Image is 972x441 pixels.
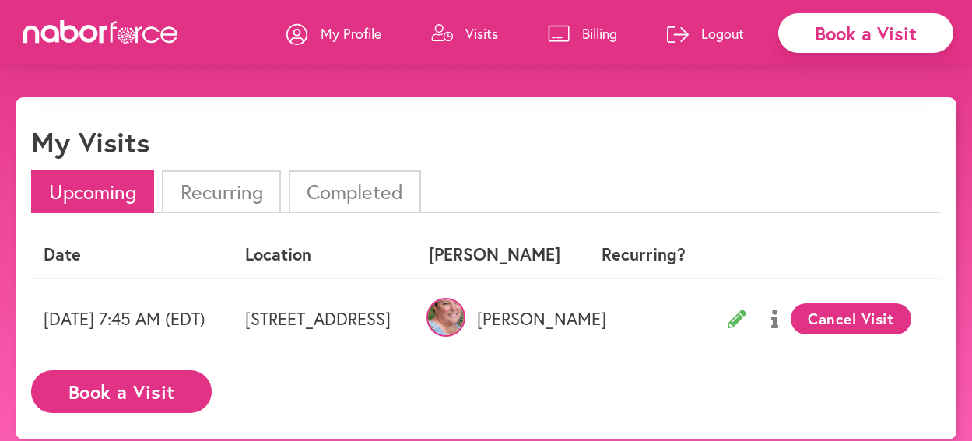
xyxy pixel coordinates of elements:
[778,13,953,53] div: Book a Visit
[701,24,744,43] p: Logout
[548,10,617,57] a: Billing
[233,278,416,359] td: [STREET_ADDRESS]
[429,309,573,329] p: [PERSON_NAME]
[465,24,498,43] p: Visits
[233,232,416,278] th: Location
[431,10,498,57] a: Visits
[162,170,280,213] li: Recurring
[585,232,703,278] th: Recurring?
[31,278,233,359] td: [DATE] 7:45 AM (EDT)
[31,170,154,213] li: Upcoming
[31,232,233,278] th: Date
[31,370,212,413] button: Book a Visit
[426,298,465,337] img: UfCAhFfgTgCcJKMc5owY
[791,303,911,334] button: Cancel Visit
[321,24,381,43] p: My Profile
[31,382,212,397] a: Book a Visit
[582,24,617,43] p: Billing
[31,125,149,159] h1: My Visits
[286,10,381,57] a: My Profile
[416,232,585,278] th: [PERSON_NAME]
[289,170,421,213] li: Completed
[667,10,744,57] a: Logout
